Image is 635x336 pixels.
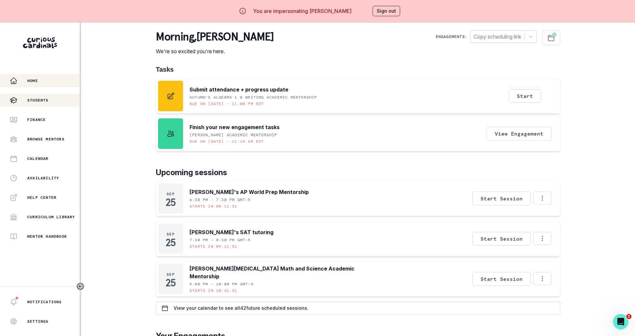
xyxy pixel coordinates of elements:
[533,272,551,285] button: Options
[167,272,175,277] p: Sep
[190,228,273,236] p: [PERSON_NAME]'s SAT tutoring
[472,232,531,246] button: Start Session
[156,47,273,55] p: We're so excited you're here.
[167,232,175,237] p: Sep
[190,244,237,249] p: Starts in 09:11:51
[190,265,376,280] p: [PERSON_NAME][MEDICAL_DATA] Math and Science Academic Mentorship
[166,199,175,206] p: 25
[373,6,400,16] button: Sign out
[472,192,531,205] button: Start Session
[27,98,49,103] p: Students
[190,288,237,293] p: Starts in 10:41:51
[190,123,280,131] p: Finish your new engagement tasks
[613,314,629,330] iframe: Intercom live chat
[190,86,288,93] p: Submit attendance + progress update
[626,314,631,319] span: 1
[190,237,251,243] p: 7:30 PM - 8:30 PM GMT-5
[27,195,56,200] p: Help Center
[27,78,38,83] p: Home
[487,127,551,140] button: View Engagement
[27,156,49,161] p: Calendar
[542,30,560,45] button: Schedule Sessions
[190,188,309,196] p: [PERSON_NAME]'s AP World Prep Mentorship
[190,282,253,287] p: 9:00 PM - 10:00 PM GMT-5
[27,137,64,142] p: Browse Mentors
[190,204,237,209] p: Starts in 08:11:51
[27,175,59,181] p: Availability
[190,95,317,100] p: Autumn's Algebra 1 & Writing Academic Mentorship
[166,280,175,286] p: 25
[23,37,57,48] img: Curious Cardinals Logo
[190,101,264,106] p: Due on [DATE] • 11:00 PM EDT
[533,192,551,205] button: Options
[472,272,531,286] button: Start Session
[166,239,175,246] p: 25
[156,66,560,73] h1: Tasks
[190,139,264,144] p: Due on [DATE] • 11:24 AM EDT
[27,319,49,324] p: Settings
[190,132,277,138] p: [PERSON_NAME] Academic Mentorship
[436,34,468,39] p: Engagements:
[27,299,62,305] p: Notifications
[27,214,75,220] p: Curriculum Library
[509,89,541,103] button: Start
[190,197,251,202] p: 6:30 PM - 7:30 PM GMT-5
[156,30,273,43] p: morning , [PERSON_NAME]
[76,282,85,291] button: Toggle sidebar
[253,7,352,15] p: You are impersonating [PERSON_NAME]
[27,117,46,122] p: Finance
[174,306,308,311] p: View your calendar to see all 42 future scheduled sessions.
[27,234,67,239] p: Mentor Handbook
[167,191,175,197] p: Sep
[156,167,560,178] p: Upcoming sessions
[533,232,551,245] button: Options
